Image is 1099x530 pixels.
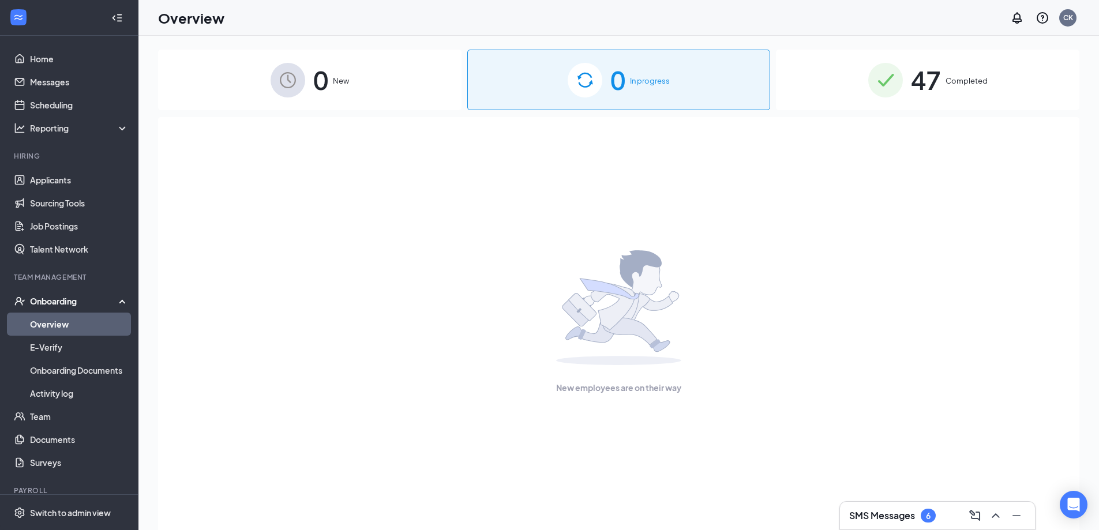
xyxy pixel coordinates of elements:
span: New employees are on their way [556,381,681,394]
div: Hiring [14,151,126,161]
svg: WorkstreamLogo [13,12,24,23]
a: Overview [30,313,129,336]
svg: Collapse [111,12,123,24]
svg: ComposeMessage [968,509,982,523]
a: Documents [30,428,129,451]
div: Reporting [30,122,129,134]
a: E-Verify [30,336,129,359]
div: Open Intercom Messenger [1060,491,1087,518]
span: Completed [946,75,988,87]
a: Onboarding Documents [30,359,129,382]
h3: SMS Messages [849,509,915,522]
button: ComposeMessage [966,506,984,525]
svg: Settings [14,507,25,518]
div: Onboarding [30,295,119,307]
span: 0 [313,60,328,100]
svg: QuestionInfo [1036,11,1049,25]
a: Sourcing Tools [30,191,129,215]
div: Team Management [14,272,126,282]
a: Applicants [30,168,129,191]
a: Activity log [30,382,129,405]
a: Messages [30,70,129,93]
div: CK [1063,13,1073,22]
span: In progress [630,75,670,87]
a: Scheduling [30,93,129,116]
a: Talent Network [30,238,129,261]
svg: UserCheck [14,295,25,307]
svg: ChevronUp [989,509,1003,523]
svg: Analysis [14,122,25,134]
span: New [333,75,349,87]
button: Minimize [1007,506,1026,525]
div: Switch to admin view [30,507,111,518]
span: 0 [610,60,625,100]
div: 6 [926,511,931,521]
a: Surveys [30,451,129,474]
span: 47 [911,60,941,100]
svg: Minimize [1010,509,1023,523]
a: Team [30,405,129,428]
button: ChevronUp [987,506,1005,525]
a: Job Postings [30,215,129,238]
div: Payroll [14,486,126,495]
a: Home [30,47,129,70]
h1: Overview [158,8,224,28]
svg: Notifications [1010,11,1024,25]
